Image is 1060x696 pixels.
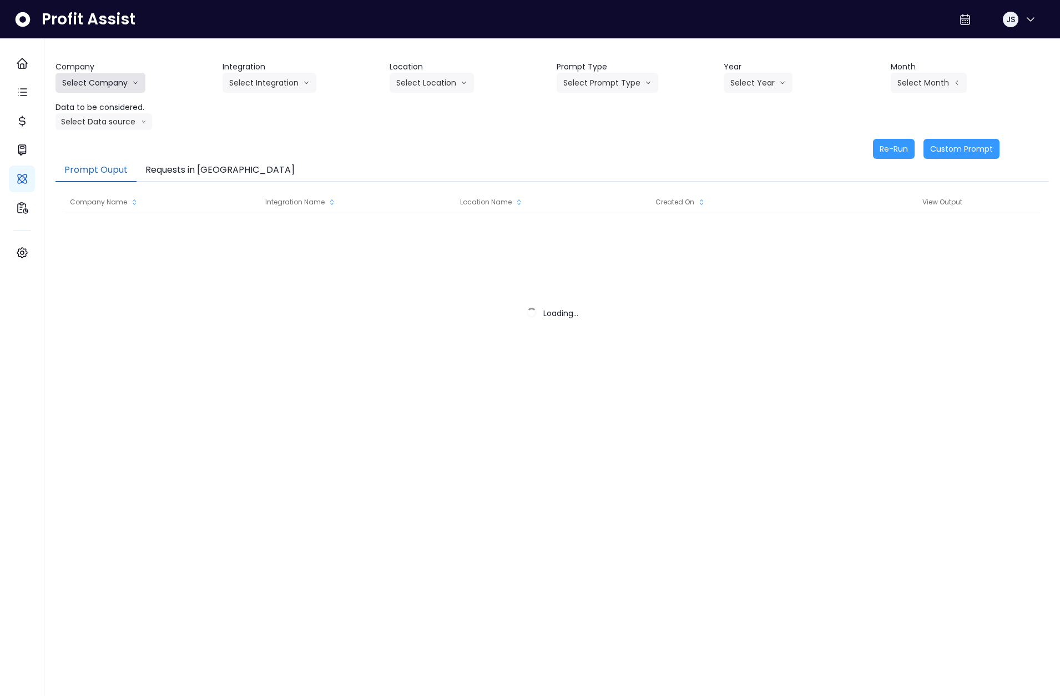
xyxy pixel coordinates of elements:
[557,73,658,93] button: Select Prompt Typearrow down line
[223,61,381,73] header: Integration
[891,61,1049,73] header: Month
[141,116,147,127] svg: arrow down line
[645,77,652,88] svg: arrow down line
[223,73,316,93] button: Select Integrationarrow down line
[55,61,214,73] header: Company
[303,77,310,88] svg: arrow down line
[55,102,214,113] header: Data to be considered.
[724,61,882,73] header: Year
[132,77,139,88] svg: arrow down line
[779,77,786,88] svg: arrow down line
[455,191,649,213] div: Location Name
[55,113,152,130] button: Select Data sourcearrow down line
[845,191,1040,213] div: View Output
[923,139,1000,159] button: Custom Prompt
[891,73,967,93] button: Select Montharrow left line
[55,73,145,93] button: Select Companyarrow down line
[724,73,793,93] button: Select Yeararrow down line
[390,73,474,93] button: Select Locationarrow down line
[543,308,578,319] span: Loading...
[557,61,715,73] header: Prompt Type
[873,139,915,159] button: Re-Run
[1006,14,1015,25] span: JS
[953,77,960,88] svg: arrow left line
[260,191,455,213] div: Integration Name
[650,191,845,213] div: Created On
[64,191,259,213] div: Company Name
[390,61,548,73] header: Location
[137,159,304,182] button: Requests in [GEOGRAPHIC_DATA]
[42,9,135,29] span: Profit Assist
[461,77,467,88] svg: arrow down line
[55,159,137,182] button: Prompt Ouput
